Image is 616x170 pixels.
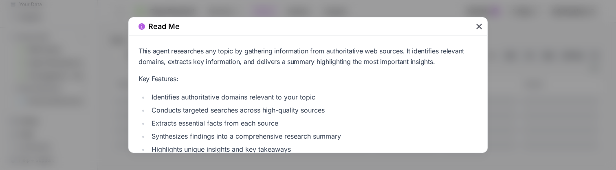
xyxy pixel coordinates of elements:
p: Key Features: [139,73,477,84]
p: This agent researches any topic by gathering information from authoritative web sources. It ident... [139,46,477,67]
li: Conducts targeted searches across high-quality sources [149,105,477,115]
li: Highlights unique insights and key takeaways [149,144,477,154]
li: Extracts essential facts from each source [149,118,477,128]
li: Identifies authoritative domains relevant to your topic [149,92,477,102]
li: Synthesizes findings into a comprehensive research summary [149,131,477,141]
div: Read Me [139,21,474,32]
